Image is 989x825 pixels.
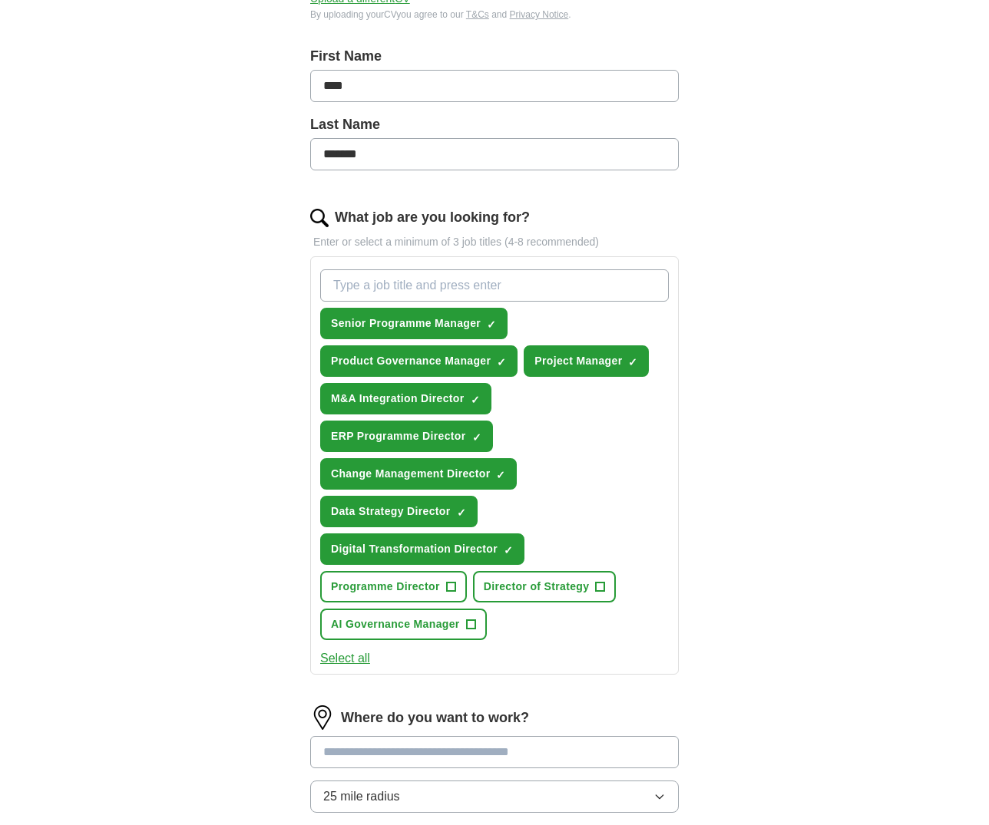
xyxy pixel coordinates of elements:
[466,9,489,20] a: T&Cs
[310,8,679,21] div: By uploading your CV you agree to our and .
[331,353,491,369] span: Product Governance Manager
[534,353,622,369] span: Project Manager
[310,705,335,730] img: location.png
[524,345,649,377] button: Project Manager✓
[335,207,530,228] label: What job are you looking for?
[628,356,637,368] span: ✓
[510,9,569,20] a: Privacy Notice
[320,533,524,565] button: Digital Transformation Director✓
[310,46,679,67] label: First Name
[331,579,440,595] span: Programme Director
[310,114,679,135] label: Last Name
[487,318,496,331] span: ✓
[457,507,466,519] span: ✓
[320,496,478,527] button: Data Strategy Director✓
[310,209,329,227] img: search.png
[473,571,617,602] button: Director of Strategy
[320,345,518,377] button: Product Governance Manager✓
[323,787,400,806] span: 25 mile radius
[484,579,590,595] span: Director of Strategy
[496,469,505,481] span: ✓
[471,394,480,406] span: ✓
[331,315,481,332] span: Senior Programme Manager
[331,541,498,557] span: Digital Transformation Director
[331,616,460,632] span: AI Governance Manager
[320,383,491,414] button: M&A Integration Director✓
[310,234,679,250] p: Enter or select a minimum of 3 job titles (4-8 recommended)
[320,649,370,668] button: Select all
[504,544,513,556] span: ✓
[331,503,451,520] span: Data Strategy Director
[320,609,487,640] button: AI Governance Manager
[310,780,679,813] button: 25 mile radius
[341,708,529,728] label: Where do you want to work?
[320,571,467,602] button: Programme Director
[320,458,517,490] button: Change Management Director✓
[320,308,508,339] button: Senior Programme Manager✓
[320,421,493,452] button: ERP Programme Director✓
[331,391,465,407] span: M&A Integration Director
[331,466,490,482] span: Change Management Director
[331,428,466,444] span: ERP Programme Director
[320,269,669,302] input: Type a job title and press enter
[472,431,481,444] span: ✓
[497,356,506,368] span: ✓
